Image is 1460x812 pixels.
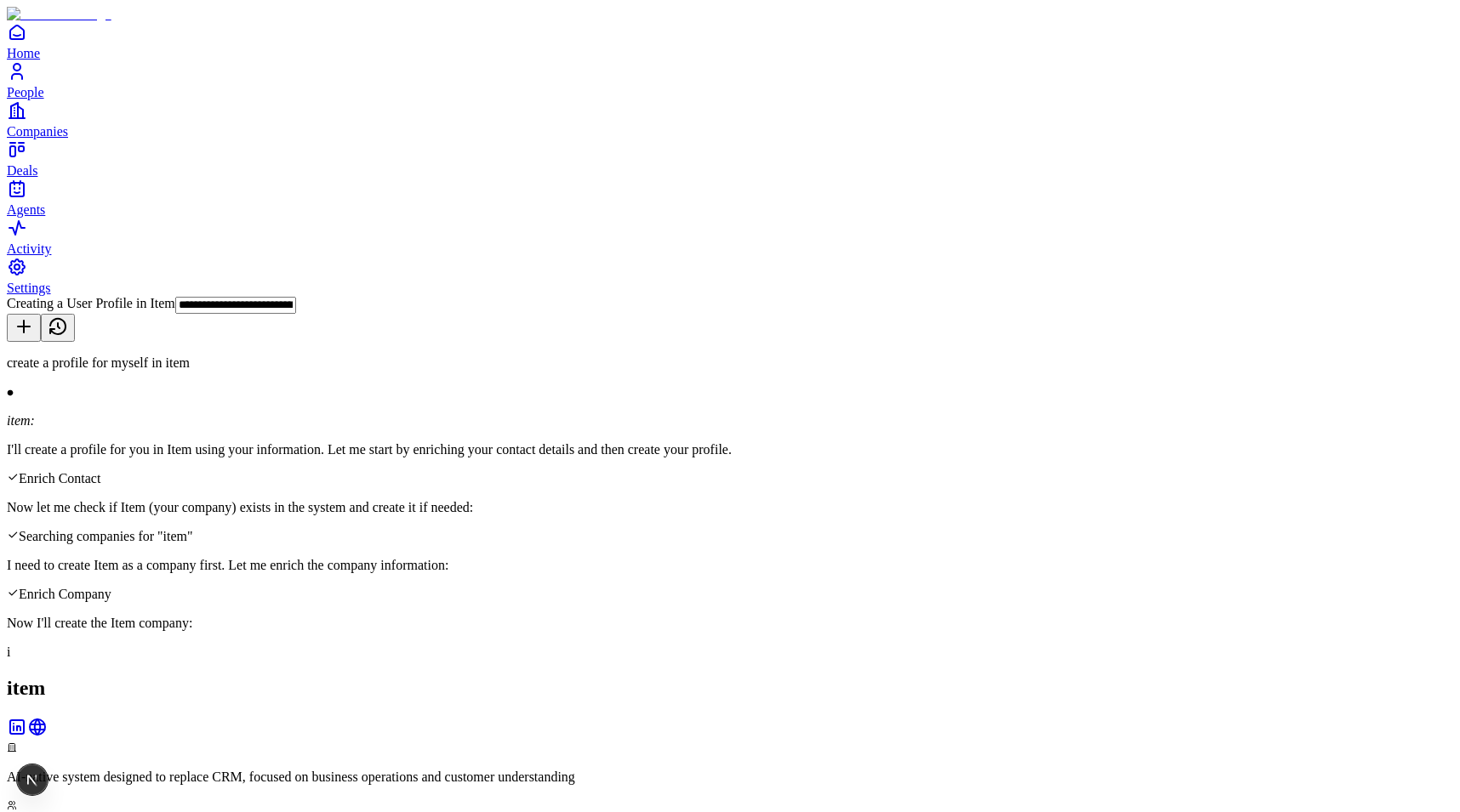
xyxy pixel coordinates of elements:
[7,163,37,178] span: Deals
[7,677,1453,700] h2: item
[7,139,1453,178] a: Deals
[41,314,75,342] button: View history
[7,61,1453,99] a: People
[7,7,111,22] img: Item Brain Logo
[7,644,1453,660] div: i
[7,281,51,295] span: Settings
[7,558,1453,573] p: I need to create Item as a company first. Let me enrich the company information:
[7,179,1453,217] a: Agents
[7,500,1453,515] p: Now let me check if Item (your company) exists in the system and create it if needed:
[7,202,45,217] span: Agents
[7,471,1453,486] div: Enrich Contact
[7,241,51,256] span: Activity
[7,529,1453,544] div: Searching companies for "item"
[7,46,40,60] span: Home
[7,616,1453,631] p: Now I'll create the Item company:
[7,257,1453,295] a: Settings
[7,314,41,342] button: New conversation
[7,85,44,99] span: People
[7,218,1453,256] a: Activity
[7,355,1453,371] p: create a profile for myself in item
[7,442,1453,457] p: I'll create a profile for you in Item using your information. Let me start by enriching your cont...
[7,124,68,139] span: Companies
[7,100,1453,139] a: Companies
[7,413,35,428] i: item:
[7,587,1453,602] div: Enrich Company
[7,22,1453,60] a: Home
[7,769,1453,785] p: AI-native system designed to replace CRM, focused on business operations and customer understanding
[7,296,175,310] span: Creating a User Profile in Item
